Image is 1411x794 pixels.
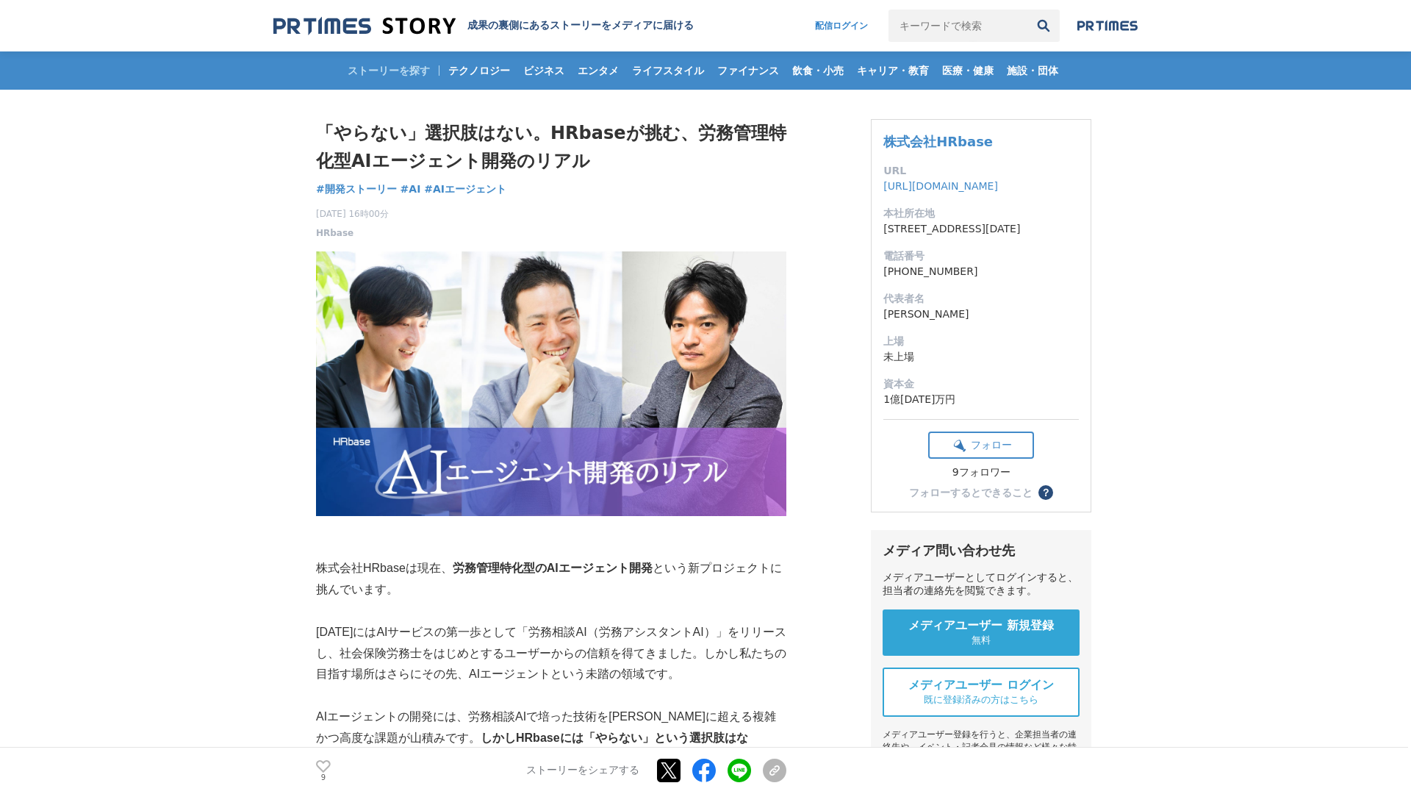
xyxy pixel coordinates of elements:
img: thumbnail_60cac470-7190-11f0-a44f-0dbda82f12bc.png [316,251,786,516]
p: ストーリーをシェアする [526,765,639,778]
dt: 電話番号 [883,248,1079,264]
p: AIエージェントの開発には、労務相談AIで培った技術を[PERSON_NAME]に超える複雑かつ高度な課題が山積みです。 [316,707,786,770]
a: ライフスタイル [626,51,710,90]
a: テクノロジー [442,51,516,90]
dt: 本社所在地 [883,206,1079,221]
h2: 成果の裏側にあるストーリーをメディアに届ける [467,19,694,32]
img: prtimes [1077,20,1138,32]
button: 検索 [1027,10,1060,42]
a: #AI [401,182,421,197]
dd: 1億[DATE]万円 [883,392,1079,407]
p: 9 [316,774,331,782]
span: ？ [1041,487,1051,498]
span: #AI [401,182,421,196]
a: #AIエージェント [424,182,506,197]
dt: 資本金 [883,376,1079,392]
a: 株式会社HRbase [883,134,993,149]
div: メディア問い合わせ先 [883,542,1080,559]
a: メディアユーザー 新規登録 無料 [883,609,1080,656]
span: #開発ストーリー [316,182,397,196]
span: #AIエージェント [424,182,506,196]
span: テクノロジー [442,64,516,77]
a: キャリア・教育 [851,51,935,90]
span: 医療・健康 [936,64,999,77]
a: ファイナンス [711,51,785,90]
span: [DATE] 16時00分 [316,207,389,221]
a: 配信ログイン [800,10,883,42]
span: ライフスタイル [626,64,710,77]
div: メディアユーザーとしてログインすると、担当者の連絡先を閲覧できます。 [883,571,1080,598]
h1: 「やらない」選択肢はない。HRbaseが挑む、労務管理特化型AIエージェント開発のリアル [316,119,786,176]
a: ビジネス [517,51,570,90]
a: 成果の裏側にあるストーリーをメディアに届ける 成果の裏側にあるストーリーをメディアに届ける [273,16,694,36]
button: フォロー [928,432,1034,459]
img: 成果の裏側にあるストーリーをメディアに届ける [273,16,456,36]
strong: 労務管理特化型のAIエージェント開発 [453,562,653,574]
a: エンタメ [572,51,625,90]
dt: 代表者名 [883,291,1079,307]
a: 施設・団体 [1001,51,1064,90]
span: ファイナンス [711,64,785,77]
span: ビジネス [517,64,570,77]
span: キャリア・教育 [851,64,935,77]
dd: [PERSON_NAME] [883,307,1079,322]
div: メディアユーザー登録を行うと、企業担当者の連絡先や、イベント・記者会見の情報など様々な特記情報を閲覧できます。 ※内容はストーリー・プレスリリースにより異なります。 [883,729,1080,791]
dt: URL [883,163,1079,179]
dd: [STREET_ADDRESS][DATE] [883,221,1079,237]
strong: しかしHRbaseには「やらない」という選択肢はない･･･。 [316,732,748,765]
input: キーワードで検索 [888,10,1027,42]
span: 飲食・小売 [786,64,850,77]
dd: [PHONE_NUMBER] [883,264,1079,279]
a: メディアユーザー ログイン 既に登録済みの方はこちら [883,668,1080,717]
a: HRbase [316,226,353,240]
span: 無料 [972,634,991,647]
p: [DATE]にはAIサービスの第一歩として「労務相談AI（労務アシスタントAI）」をリリースし、社会保険労務士をはじめとするユーザーからの信頼を得てきました。しかし私たちの目指す場所はさらにその... [316,622,786,685]
span: エンタメ [572,64,625,77]
p: 株式会社HRbaseは現在、 という新プロジェクトに挑んでいます。 [316,558,786,601]
button: ？ [1038,485,1053,500]
a: [URL][DOMAIN_NAME] [883,180,998,192]
a: 飲食・小売 [786,51,850,90]
a: #開発ストーリー [316,182,397,197]
div: 9フォロワー [928,466,1034,479]
div: フォローするとできること [909,487,1033,498]
a: 医療・健康 [936,51,999,90]
span: メディアユーザー 新規登録 [908,618,1054,634]
span: 既に登録済みの方はこちら [924,693,1038,707]
span: 施設・団体 [1001,64,1064,77]
dd: 未上場 [883,349,1079,365]
dt: 上場 [883,334,1079,349]
span: メディアユーザー ログイン [908,678,1054,693]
